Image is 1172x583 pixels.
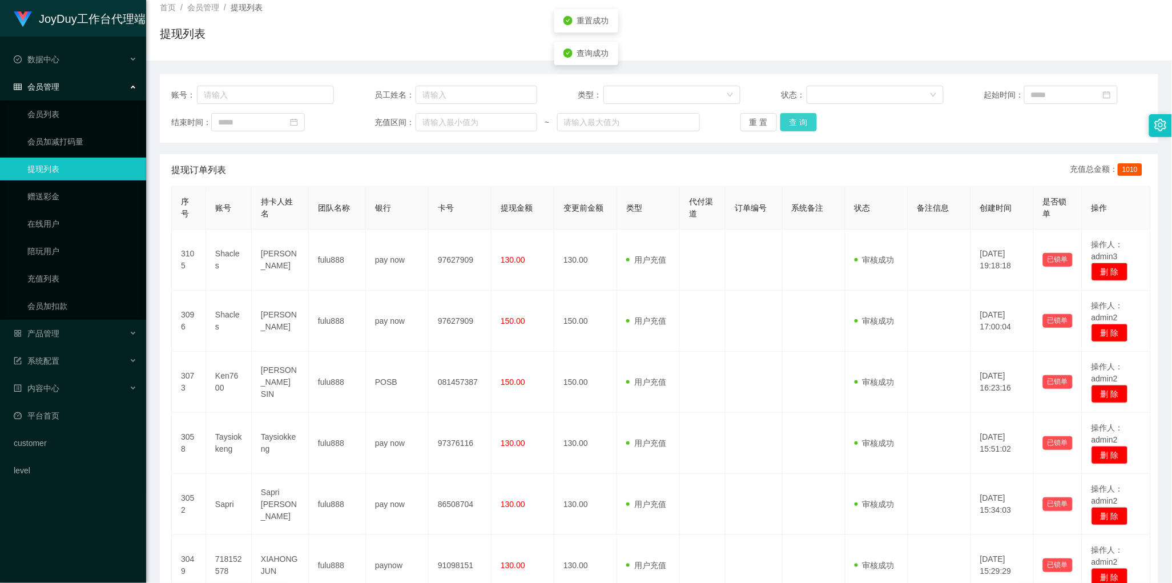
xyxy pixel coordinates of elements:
span: 操作 [1092,203,1107,212]
td: [PERSON_NAME] SIN [252,352,309,413]
td: 130.00 [554,230,617,291]
span: 审核成功 [855,439,895,448]
span: 持卡人姓名 [261,197,293,218]
td: [DATE] 17:00:04 [971,291,1034,352]
span: 状态： [781,89,807,101]
h1: 提现列表 [160,25,206,42]
span: 类型 [626,203,642,212]
td: 97627909 [429,230,492,291]
span: 操作人：admin2 [1092,423,1123,444]
span: 提现金额 [501,203,533,212]
span: 变更前金额 [563,203,603,212]
button: 查 询 [780,113,817,131]
a: 赠送彩金 [27,185,137,208]
td: [DATE] 16:23:16 [971,352,1034,413]
td: fulu888 [309,352,366,413]
i: 图标: calendar [1103,91,1111,99]
i: icon: check-circle [563,16,573,25]
span: 操作人：admin2 [1092,362,1123,383]
i: 图标: table [14,83,22,91]
span: 备注信息 [917,203,949,212]
button: 已锁单 [1043,314,1073,328]
td: Shacles [206,230,252,291]
span: 1010 [1118,163,1142,176]
span: 序号 [181,197,189,218]
td: fulu888 [309,291,366,352]
td: Sapri [PERSON_NAME] [252,474,309,535]
span: 首页 [160,3,176,12]
td: pay now [366,291,429,352]
a: 会员列表 [27,103,137,126]
button: 删 除 [1092,446,1128,464]
span: 130.00 [501,561,525,570]
button: 删 除 [1092,507,1128,525]
button: 重 置 [740,113,777,131]
a: 提现列表 [27,158,137,180]
a: 图标: dashboard平台首页 [14,404,137,427]
i: 图标: down [727,91,734,99]
i: icon: check-circle [563,49,573,58]
div: 充值总金额： [1070,163,1147,177]
a: 会员加减打码量 [27,130,137,153]
span: 银行 [375,203,391,212]
td: fulu888 [309,230,366,291]
td: pay now [366,474,429,535]
span: 用户充值 [626,561,666,570]
span: 账号： [171,89,197,101]
a: customer [14,432,137,455]
td: POSB [366,352,429,413]
td: 081457387 [429,352,492,413]
span: 重置成功 [577,16,609,25]
i: 图标: down [930,91,937,99]
input: 请输入最大值为 [557,113,700,131]
td: Shacles [206,291,252,352]
td: 150.00 [554,291,617,352]
span: 操作人：admin2 [1092,545,1123,566]
span: 操作人：admin2 [1092,484,1123,505]
td: [PERSON_NAME] [252,230,309,291]
td: Taysiokkeng [252,413,309,474]
span: 账号 [215,203,231,212]
td: [DATE] 15:51:02 [971,413,1034,474]
span: 用户充值 [626,439,666,448]
i: 图标: check-circle-o [14,55,22,63]
span: / [180,3,183,12]
button: 已锁单 [1043,497,1073,511]
button: 已锁单 [1043,436,1073,450]
span: 创建时间 [980,203,1012,212]
span: 150.00 [501,377,525,387]
span: 系统备注 [792,203,824,212]
span: 130.00 [501,439,525,448]
td: [DATE] 19:18:18 [971,230,1034,291]
td: pay now [366,230,429,291]
button: 删 除 [1092,385,1128,403]
td: 3105 [172,230,206,291]
td: Taysiokkeng [206,413,252,474]
span: 审核成功 [855,377,895,387]
span: 用户充值 [626,500,666,509]
button: 删 除 [1092,324,1128,342]
td: Sapri [206,474,252,535]
button: 已锁单 [1043,375,1073,389]
span: 用户充值 [626,316,666,325]
td: 86508704 [429,474,492,535]
a: level [14,459,137,482]
span: 充值区间： [374,116,416,128]
i: 图标: setting [1154,119,1167,131]
td: Ken7600 [206,352,252,413]
button: 已锁单 [1043,253,1073,267]
input: 请输入 [197,86,334,104]
span: 审核成功 [855,255,895,264]
td: 130.00 [554,474,617,535]
i: 图标: form [14,357,22,365]
span: 数据中心 [14,55,59,64]
span: 会员管理 [14,82,59,91]
i: 图标: calendar [290,118,298,126]
td: fulu888 [309,474,366,535]
span: 代付渠道 [689,197,713,218]
td: pay now [366,413,429,474]
td: fulu888 [309,413,366,474]
td: 3096 [172,291,206,352]
span: 用户充值 [626,377,666,387]
span: 系统配置 [14,356,59,365]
